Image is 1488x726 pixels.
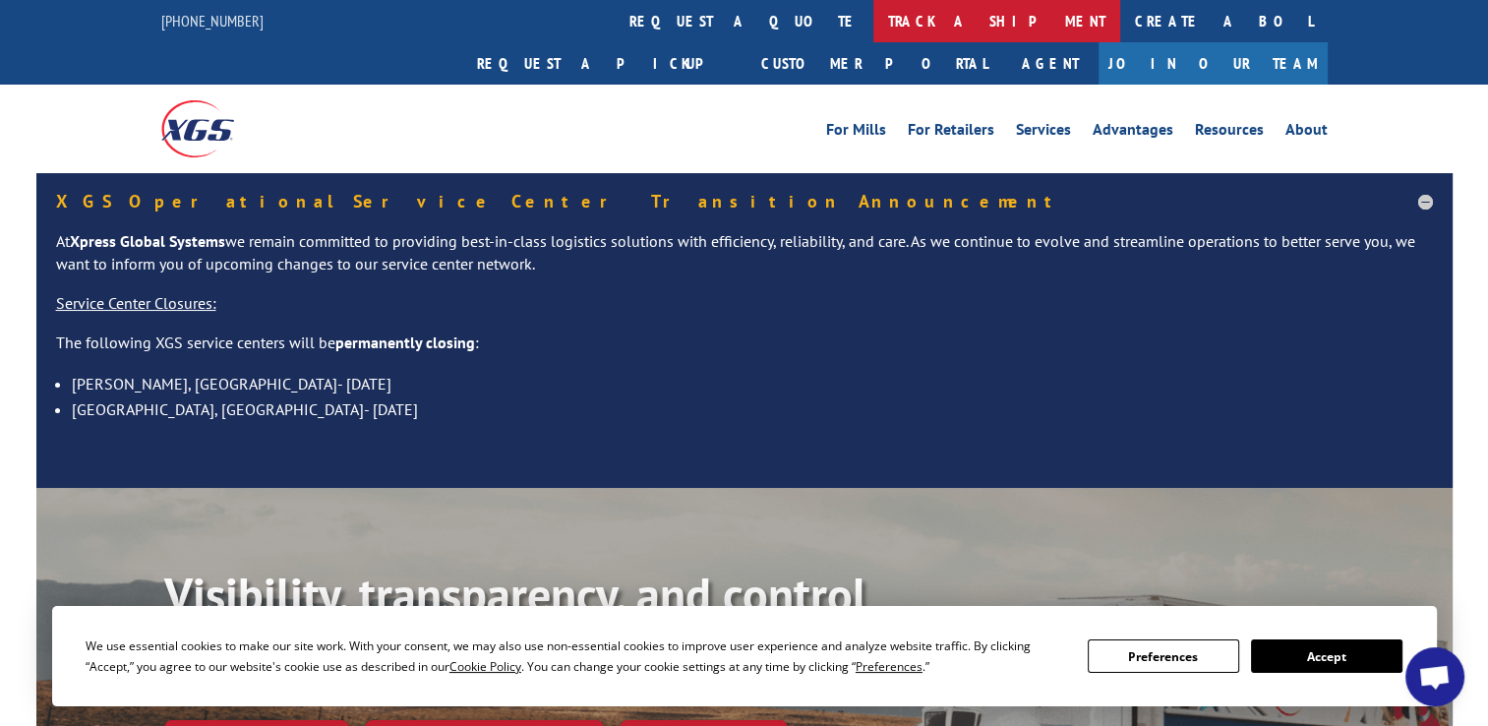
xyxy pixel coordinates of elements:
a: Services [1016,122,1071,144]
b: Visibility, transparency, and control for your entire supply chain. [164,564,866,682]
button: Preferences [1088,639,1239,673]
a: For Mills [826,122,886,144]
li: [GEOGRAPHIC_DATA], [GEOGRAPHIC_DATA]- [DATE] [72,396,1433,422]
a: Advantages [1093,122,1173,144]
a: About [1285,122,1328,144]
button: Accept [1251,639,1402,673]
a: Agent [1002,42,1099,85]
span: Preferences [856,658,923,675]
a: For Retailers [908,122,994,144]
li: [PERSON_NAME], [GEOGRAPHIC_DATA]- [DATE] [72,371,1433,396]
p: The following XGS service centers will be : [56,332,1433,371]
strong: Xpress Global Systems [70,231,225,251]
p: At we remain committed to providing best-in-class logistics solutions with efficiency, reliabilit... [56,230,1433,293]
a: Join Our Team [1099,42,1328,85]
a: Open chat [1405,647,1464,706]
a: Customer Portal [746,42,1002,85]
h5: XGS Operational Service Center Transition Announcement [56,193,1433,211]
a: Resources [1195,122,1264,144]
a: [PHONE_NUMBER] [161,11,264,30]
div: Cookie Consent Prompt [52,606,1437,706]
strong: permanently closing [335,333,475,352]
u: Service Center Closures: [56,293,216,313]
span: Cookie Policy [449,658,521,675]
a: Request a pickup [462,42,746,85]
div: We use essential cookies to make our site work. With your consent, we may also use non-essential ... [86,635,1064,677]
